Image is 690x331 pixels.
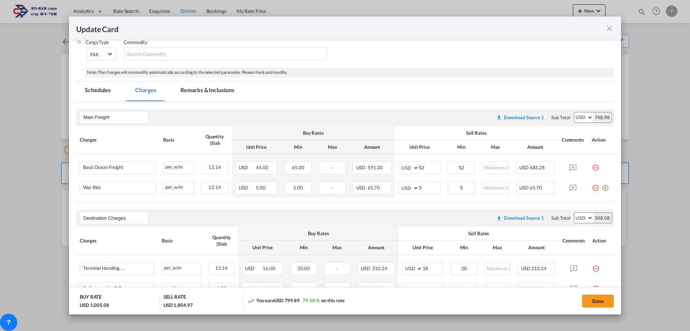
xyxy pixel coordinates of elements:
[493,215,548,221] div: Download original source rate sheet
[602,182,609,189] md-icon: icon-plus-circle-outline green-400-fg
[76,24,605,33] div: Update Card
[395,140,444,154] th: Unit Price
[399,241,447,255] th: Unit Price
[444,140,478,154] th: Min
[368,165,383,170] span: 591.30
[80,137,156,143] div: Charges
[83,165,123,170] div: Basic Ocean Freight
[485,283,510,294] input: Maximum Amount
[274,298,300,303] span: USD 799.89
[530,185,542,191] span: 65.70
[331,185,333,191] span: -
[481,241,514,255] th: Max
[172,81,243,101] md-tab-item: Remarks & Inclusions
[356,185,367,191] span: USD
[201,133,228,146] div: Quantity | Slab
[530,165,545,170] span: 683.28
[245,265,262,271] span: USD
[496,115,544,120] div: Download original source rate sheet
[483,162,509,173] input: Maximum Amount
[293,185,303,191] span: 5.00
[551,114,570,121] div: Sub Total
[532,265,547,271] span: 210.24
[80,237,155,244] div: Charges
[512,140,558,154] th: Amount
[372,286,385,291] span: 34.34
[559,227,589,255] th: Comments
[162,283,201,292] div: per_bl
[592,282,599,290] md-icon: icon-minus-circle-outline red-400-fg pt-7
[260,286,275,291] span: 116.00
[582,295,614,308] button: Done
[239,165,255,170] span: USD
[419,182,440,193] input: 5
[485,263,510,273] input: Maximum Amount
[558,126,588,154] th: Comments
[76,81,250,101] md-pagination-wrapper: Use the left and right arrow keys to navigate between tabs
[589,227,614,255] th: Action
[504,215,544,221] div: Download Source 1
[208,164,221,170] span: 13.14
[448,182,474,193] input: Minimum Amount
[238,241,287,255] th: Unit Price
[331,165,333,170] span: -
[504,115,544,120] div: Download Source 1
[83,286,126,291] div: Delivery order (DO Fee)
[336,286,338,291] span: -
[256,185,266,191] span: 5.00
[493,111,548,124] button: Download original source rate sheet
[496,115,502,120] md-icon: icon-download
[164,182,194,191] div: per_w/m
[164,294,186,302] div: SELL RATE
[521,265,530,271] span: USD
[256,165,268,170] span: 45.00
[242,230,395,237] div: Buy Rates
[321,241,354,255] th: Max
[483,182,509,193] input: Maximum Amount
[217,285,226,291] span: 1.00
[451,263,477,273] input: Minimum Amount
[162,237,201,244] div: Basis
[76,81,119,101] md-tab-item: Schedules
[356,165,367,170] span: USD
[593,213,612,223] div: 348.08
[448,162,474,173] input: Minimum Amount
[532,286,544,291] span: 34.34
[86,48,116,61] md-select: Select Cargo type: FAK
[361,286,371,291] span: USD
[592,182,599,189] md-icon: icon-minus-circle-outline red-400-fg pt-7
[588,126,614,154] th: Action
[478,140,512,154] th: Max
[521,286,530,291] span: USD
[76,39,82,45] img: cargo.png
[124,39,147,45] label: Commodity
[303,298,319,303] span: 79.58 %
[235,130,391,136] div: Buy Rates
[493,115,548,120] div: Download original source rate sheet
[605,24,614,33] md-icon: icon-close fg-AAA8AD m-0 pointer
[287,241,320,255] th: Min
[349,140,395,154] th: Amount
[336,265,338,271] span: -
[592,262,599,269] md-icon: icon-minus-circle-outline red-400-fg pt-7
[303,286,304,291] span: -
[315,140,349,154] th: Max
[86,39,109,45] label: Cargo Type
[423,263,443,273] input: 16
[292,165,304,170] span: 45.00
[215,265,228,271] span: 13.14
[447,241,480,255] th: Min
[247,298,254,305] md-icon: icon-trending-up
[83,213,148,223] input: Leg Name
[368,185,380,191] span: 65.70
[423,283,443,294] input: 116
[90,52,99,57] div: FAK
[124,48,327,61] md-chips-wrap: Chips container with autocompletion. Enter the text area, type text to search, and then use the u...
[69,17,621,314] md-dialog: Update Card Port ...
[419,162,440,173] input: 52
[493,211,548,224] button: Download original source rate sheet
[83,265,126,271] div: Terminal Handling Charge - Destination
[232,140,281,154] th: Unit Price
[83,112,148,123] input: Leg Name
[247,297,345,305] div: You earn on this rate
